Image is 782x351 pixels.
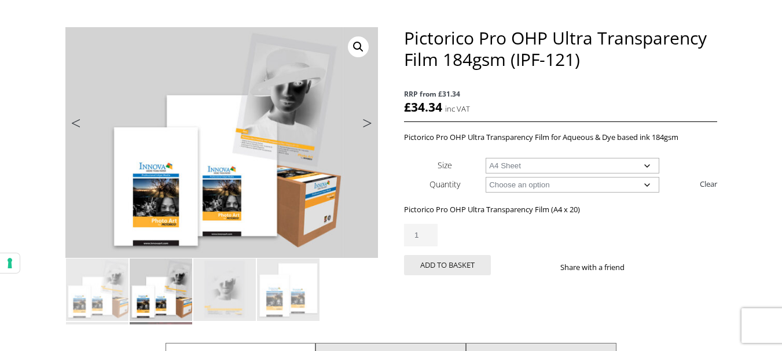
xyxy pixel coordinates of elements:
[404,99,442,115] bdi: 34.34
[404,99,411,115] span: £
[130,258,192,321] img: Pictorico Pro OHP Ultra Transparency Film 184gsm (IPF-121) - Image 2
[193,258,256,321] img: Pictorico Pro OHP Ultra Transparency Film 184gsm (IPF-121) - Image 3
[404,224,438,246] input: Product quantity
[404,131,717,144] p: Pictorico Pro OHP Ultra Transparency Film for Aqueous & Dye based ink 184gsm
[560,261,638,274] p: Share with a friend
[429,179,460,190] label: Quantity
[66,258,129,321] img: Pictorico Pro OHP Ultra Transparency Film 184gsm (IPF-121)
[438,160,452,171] label: Size
[257,258,320,321] img: Pictorico Pro OHP Ultra Transparency Film 184gsm (IPF-121) - Image 4
[638,263,648,272] img: facebook sharing button
[404,27,717,70] h1: Pictorico Pro OHP Ultra Transparency Film 184gsm (IPF-121)
[666,263,675,272] img: email sharing button
[404,255,491,275] button: Add to basket
[404,203,717,216] p: Pictorico Pro OHP Ultra Transparency Film (A4 x 20)
[700,175,717,193] a: Clear options
[348,36,369,57] a: View full-screen image gallery
[652,263,662,272] img: twitter sharing button
[404,87,717,101] span: RRP from £31.34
